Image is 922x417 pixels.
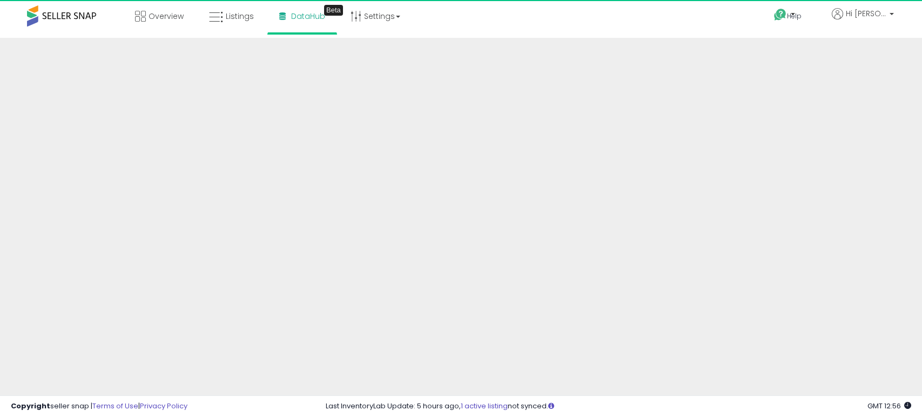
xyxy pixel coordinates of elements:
div: seller snap | | [11,401,187,412]
i: Get Help [773,8,787,22]
div: Tooltip anchor [324,5,343,16]
span: Hi [PERSON_NAME] [846,8,886,19]
span: Help [787,11,802,21]
span: DataHub [291,11,325,22]
a: 1 active listing [461,401,508,411]
strong: Copyright [11,401,50,411]
a: Hi [PERSON_NAME] [832,8,894,32]
span: Overview [149,11,184,22]
span: 2025-09-10 12:56 GMT [867,401,911,411]
span: Listings [226,11,254,22]
a: Privacy Policy [140,401,187,411]
a: Terms of Use [92,401,138,411]
div: Last InventoryLab Update: 5 hours ago, not synced. [326,401,911,412]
